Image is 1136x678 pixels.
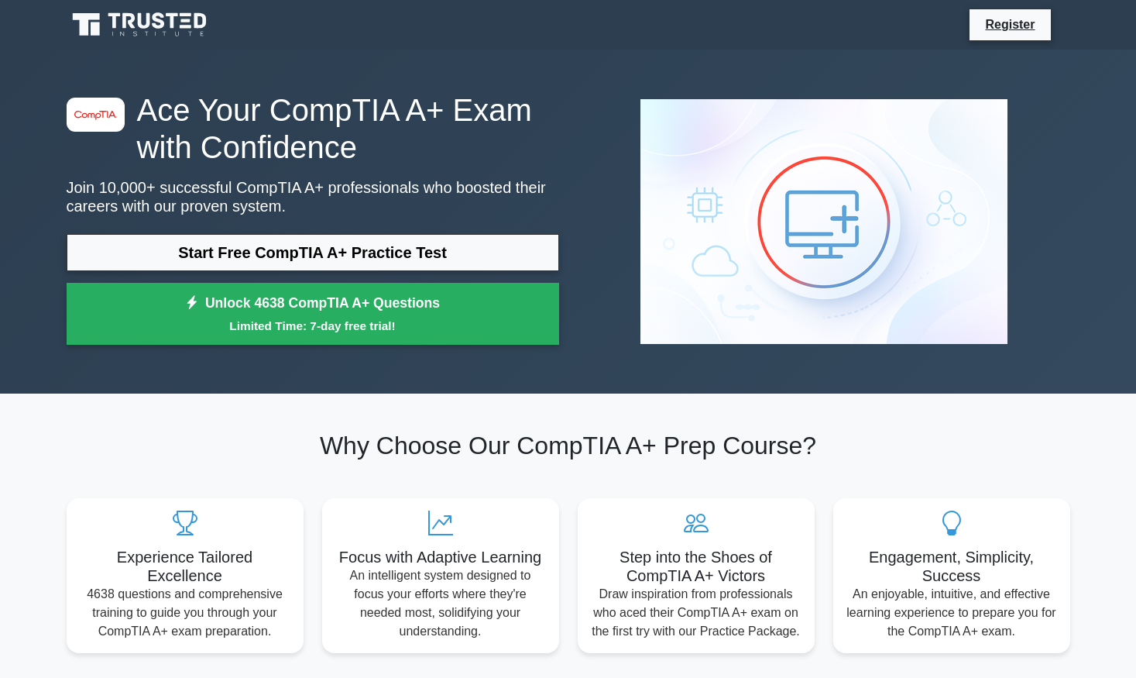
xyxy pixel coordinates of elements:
p: Draw inspiration from professionals who aced their CompTIA A+ exam on the first try with our Prac... [590,585,802,641]
p: An enjoyable, intuitive, and effective learning experience to prepare you for the CompTIA A+ exam. [846,585,1058,641]
h2: Why Choose Our CompTIA A+ Prep Course? [67,431,1070,460]
h5: Experience Tailored Excellence [79,548,291,585]
p: An intelligent system designed to focus your efforts where they're needed most, solidifying your ... [335,566,547,641]
small: Limited Time: 7-day free trial! [86,317,540,335]
img: CompTIA A+ Preview [628,87,1020,356]
a: Start Free CompTIA A+ Practice Test [67,234,559,271]
a: Register [976,15,1044,34]
h1: Ace Your CompTIA A+ Exam with Confidence [67,91,559,166]
a: Unlock 4638 CompTIA A+ QuestionsLimited Time: 7-day free trial! [67,283,559,345]
h5: Focus with Adaptive Learning [335,548,547,566]
h5: Engagement, Simplicity, Success [846,548,1058,585]
p: 4638 questions and comprehensive training to guide you through your CompTIA A+ exam preparation. [79,585,291,641]
h5: Step into the Shoes of CompTIA A+ Victors [590,548,802,585]
p: Join 10,000+ successful CompTIA A+ professionals who boosted their careers with our proven system. [67,178,559,215]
